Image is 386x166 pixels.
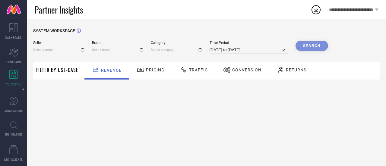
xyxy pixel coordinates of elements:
span: Partner Insights [35,4,83,16]
span: WORKSPACE [5,82,22,86]
div: Open download list [311,4,321,15]
span: Conversion [232,67,261,72]
span: DASHBOARD [5,35,22,40]
span: Revenue [101,68,122,73]
span: SUGGESTIONS [5,108,23,113]
span: Filter By Use-Case [36,66,78,74]
input: Select time period [210,46,288,54]
span: SYSTEM WORKSPACE [33,28,75,33]
span: Brand [92,41,143,45]
input: Select partner [33,47,84,53]
span: Seller [33,41,84,45]
span: CDC INSIGHTS [4,157,23,162]
span: Traffic [189,67,208,72]
span: Returns [286,67,306,72]
span: INSPIRATION [5,132,22,136]
input: Select category [151,47,202,53]
span: Pricing [146,67,165,72]
span: Category [151,41,202,45]
input: Select brand [92,47,143,53]
span: SCORECARDS [5,60,23,64]
span: Time Period [210,41,288,45]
